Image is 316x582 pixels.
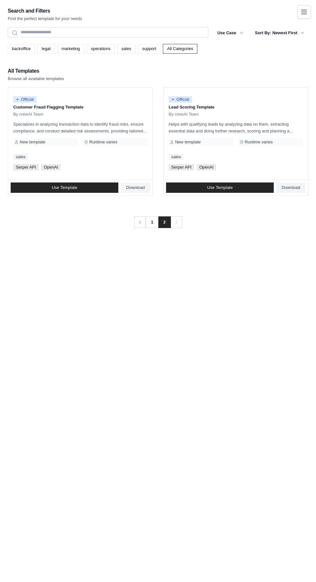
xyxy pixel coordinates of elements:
[8,44,35,54] a: backoffice
[8,76,64,82] p: Browse all available templates
[11,182,118,193] a: Use Template
[89,140,117,145] span: Runtime varies
[276,182,305,193] a: Download
[145,216,158,228] a: 1
[169,154,183,160] a: sales
[13,112,44,117] span: By crewAI Team
[175,140,201,145] span: New template
[117,44,135,54] a: sales
[52,185,77,190] span: Use Template
[163,44,197,54] a: All Categories
[138,44,160,54] a: support
[121,182,150,193] a: Download
[8,67,64,76] h2: All Templates
[213,27,247,39] button: Use Case
[41,164,61,171] span: OpenAI
[13,154,28,160] a: sales
[207,185,232,190] span: Use Template
[13,96,36,103] span: Official
[169,112,199,117] span: By crewAI Team
[166,182,274,193] a: Use Template
[37,44,54,54] a: legal
[281,185,300,190] span: Download
[169,104,303,110] p: Lead Scoring Template
[126,185,145,190] span: Download
[158,216,171,228] span: 2
[13,164,39,171] span: Serper API
[8,6,82,16] h2: Search and Filters
[251,27,308,39] button: Sort By: Newest First
[197,164,216,171] span: OpenAI
[87,44,115,54] a: operations
[169,96,192,103] span: Official
[8,16,82,22] p: Find the perfect template for your needs
[169,164,194,171] span: Serper API
[169,121,303,134] p: Helps with qualifying leads by analyzing data on them, extracting essential data and doing furthe...
[13,121,147,134] p: Specializes in analyzing transaction data to identify fraud risks, ensure compliance, and conduct...
[13,104,147,110] p: Customer Fraud Flagging Template
[20,140,45,145] span: New template
[134,216,182,228] nav: Pagination
[245,140,273,145] span: Runtime varies
[297,5,311,19] button: Toggle navigation
[57,44,84,54] a: marketing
